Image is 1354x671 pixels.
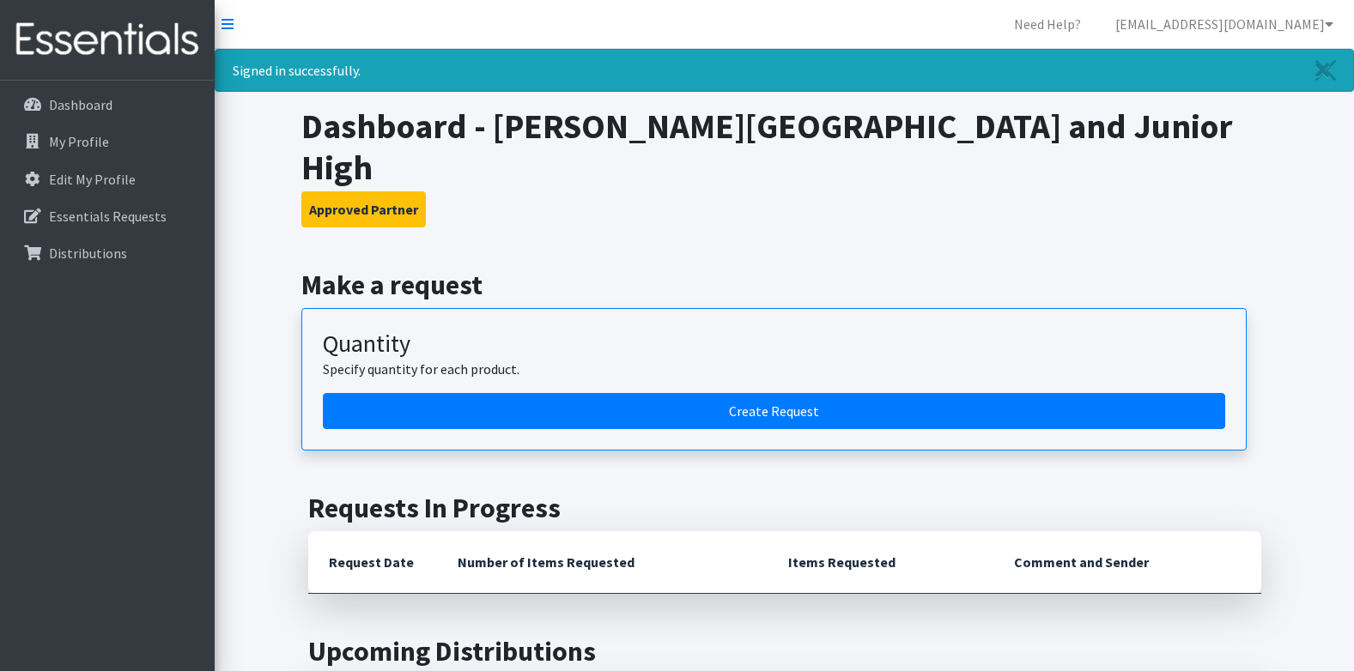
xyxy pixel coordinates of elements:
th: Number of Items Requested [437,531,768,594]
a: Need Help? [1000,7,1095,41]
p: Specify quantity for each product. [323,359,1225,379]
p: My Profile [49,133,109,150]
a: Dashboard [7,88,208,122]
img: HumanEssentials [7,11,208,69]
h2: Make a request [301,269,1267,301]
h3: Quantity [323,329,1225,359]
a: Distributions [7,236,208,270]
a: [EMAIL_ADDRESS][DOMAIN_NAME] [1102,7,1347,41]
button: Approved Partner [301,191,426,227]
a: My Profile [7,124,208,159]
p: Edit My Profile [49,171,136,188]
a: Edit My Profile [7,162,208,196]
a: Essentials Requests [7,199,208,233]
a: Close [1298,50,1353,91]
th: Request Date [308,531,437,594]
h2: Requests In Progress [308,492,1261,524]
th: Comment and Sender [993,531,1260,594]
div: Signed in successfully. [215,49,1354,92]
a: Create a request by quantity [323,393,1225,429]
h2: Upcoming Distributions [308,635,1261,668]
h1: Dashboard - [PERSON_NAME][GEOGRAPHIC_DATA] and Junior High [301,106,1267,188]
th: Items Requested [768,531,993,594]
p: Dashboard [49,96,112,113]
p: Distributions [49,245,127,262]
p: Essentials Requests [49,208,167,225]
